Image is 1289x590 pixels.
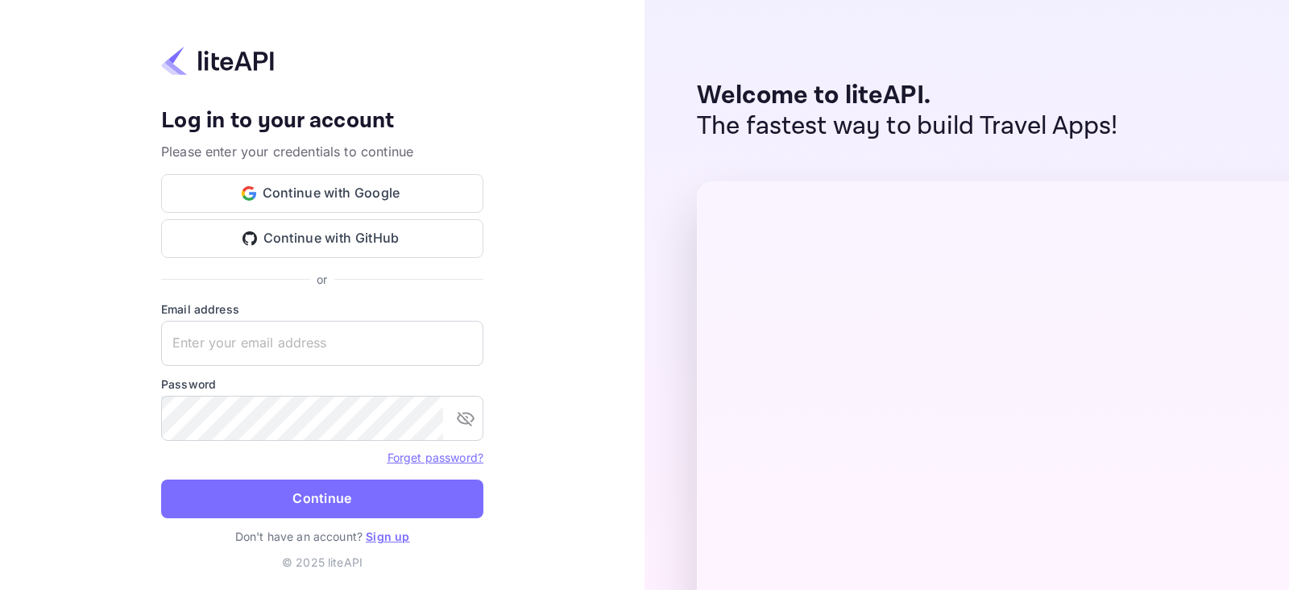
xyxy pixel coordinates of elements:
[161,45,274,77] img: liteapi
[161,107,483,135] h4: Log in to your account
[366,530,409,543] a: Sign up
[161,219,483,258] button: Continue with GitHub
[161,528,483,545] p: Don't have an account?
[161,174,483,213] button: Continue with Google
[388,451,483,464] a: Forget password?
[388,449,483,465] a: Forget password?
[161,321,483,366] input: Enter your email address
[697,81,1118,111] p: Welcome to liteAPI.
[317,271,327,288] p: or
[161,376,483,393] label: Password
[161,301,483,318] label: Email address
[161,480,483,518] button: Continue
[697,111,1118,142] p: The fastest way to build Travel Apps!
[450,402,482,434] button: toggle password visibility
[161,142,483,161] p: Please enter your credentials to continue
[282,554,363,571] p: © 2025 liteAPI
